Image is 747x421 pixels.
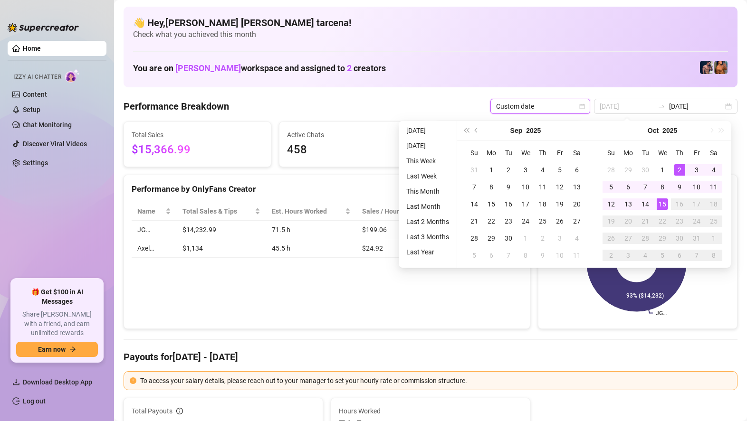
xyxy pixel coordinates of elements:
[603,196,620,213] td: 2025-10-12
[517,247,534,264] td: 2025-10-08
[674,198,685,210] div: 16
[554,198,565,210] div: 19
[356,239,424,258] td: $24.92
[38,346,66,353] span: Earn now
[483,161,500,178] td: 2025-09-01
[466,161,483,178] td: 2025-08-31
[266,221,356,239] td: 71.5 h
[674,164,685,176] div: 2
[466,178,483,196] td: 2025-09-07
[622,164,634,176] div: 29
[500,161,517,178] td: 2025-09-02
[124,100,229,113] h4: Performance Breakdown
[402,140,453,151] li: [DATE]
[603,230,620,247] td: 2025-10-26
[287,141,419,159] span: 458
[605,181,617,193] div: 5
[503,250,514,261] div: 7
[520,233,531,244] div: 1
[568,247,585,264] td: 2025-10-11
[534,213,551,230] td: 2025-09-25
[16,288,98,306] span: 🎁 Get $100 in AI Messages
[503,164,514,176] div: 2
[620,144,637,161] th: Mo
[16,342,98,357] button: Earn nowarrow-right
[483,213,500,230] td: 2025-09-22
[23,91,47,98] a: Content
[605,198,617,210] div: 12
[402,186,453,197] li: This Month
[469,164,480,176] div: 31
[23,121,72,129] a: Chat Monitoring
[471,121,482,140] button: Previous month (PageUp)
[461,121,471,140] button: Last year (Control + left)
[637,247,654,264] td: 2025-11-04
[520,215,531,227] div: 24
[23,378,92,386] span: Download Desktop App
[517,196,534,213] td: 2025-09-17
[517,178,534,196] td: 2025-09-10
[69,346,76,353] span: arrow-right
[671,230,688,247] td: 2025-10-30
[469,233,480,244] div: 28
[486,164,497,176] div: 1
[688,247,705,264] td: 2025-11-07
[177,221,266,239] td: $14,232.99
[133,29,728,40] span: Check what you achieved this month
[177,239,266,258] td: $1,134
[287,130,419,140] span: Active Chats
[551,144,568,161] th: Fr
[500,144,517,161] th: Tu
[402,170,453,182] li: Last Week
[691,250,702,261] div: 7
[503,233,514,244] div: 30
[500,178,517,196] td: 2025-09-09
[648,121,659,140] button: Choose a month
[132,239,177,258] td: Axel…
[654,144,671,161] th: We
[520,181,531,193] div: 10
[654,161,671,178] td: 2025-10-01
[402,155,453,167] li: This Week
[466,247,483,264] td: 2025-10-05
[133,63,386,74] h1: You are on workspace and assigned to creators
[640,198,651,210] div: 14
[674,181,685,193] div: 9
[568,196,585,213] td: 2025-09-20
[700,61,713,74] img: Axel
[568,144,585,161] th: Sa
[688,161,705,178] td: 2025-10-03
[640,181,651,193] div: 7
[534,247,551,264] td: 2025-10-09
[620,247,637,264] td: 2025-11-03
[469,215,480,227] div: 21
[571,233,583,244] div: 4
[657,215,668,227] div: 22
[483,247,500,264] td: 2025-10-06
[603,178,620,196] td: 2025-10-05
[654,196,671,213] td: 2025-10-15
[637,230,654,247] td: 2025-10-28
[620,213,637,230] td: 2025-10-20
[708,164,719,176] div: 4
[554,181,565,193] div: 12
[571,164,583,176] div: 6
[466,144,483,161] th: Su
[13,73,61,82] span: Izzy AI Chatter
[483,178,500,196] td: 2025-09-08
[637,213,654,230] td: 2025-10-21
[551,178,568,196] td: 2025-09-12
[486,250,497,261] div: 6
[620,230,637,247] td: 2025-10-27
[705,144,722,161] th: Sa
[23,45,41,52] a: Home
[637,161,654,178] td: 2025-09-30
[622,215,634,227] div: 20
[503,181,514,193] div: 9
[654,230,671,247] td: 2025-10-29
[622,250,634,261] div: 3
[486,181,497,193] div: 8
[568,178,585,196] td: 2025-09-13
[571,250,583,261] div: 11
[517,161,534,178] td: 2025-09-03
